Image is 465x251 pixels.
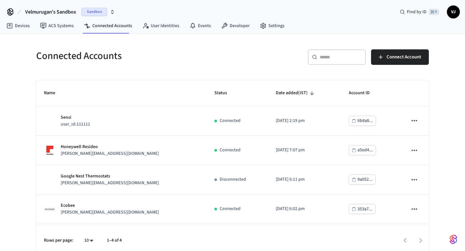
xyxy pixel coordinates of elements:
[349,116,376,126] button: 6b8a8...
[44,237,73,244] p: Rows per page:
[387,53,421,61] span: Connect Account
[44,145,56,156] img: Honeywell Resideo
[79,20,137,32] a: Connected Accounts
[357,205,373,213] div: 353a7...
[81,8,107,16] span: Sandbox
[107,237,122,244] p: 1–4 of 4
[220,206,241,212] p: Connected
[36,80,429,224] table: sticky table
[137,20,184,32] a: User Identities
[220,117,241,124] p: Connected
[216,20,255,32] a: Developer
[448,6,459,18] span: VJ
[276,176,333,183] p: [DATE] 6:11 pm
[407,9,427,15] span: Find by ID
[276,117,333,124] p: [DATE] 2:19 pm
[61,173,159,180] p: Google Nest Thermostats
[61,114,90,121] p: Sensi
[35,20,79,32] a: ACS Systems
[36,49,229,63] h5: Connected Accounts
[447,5,460,18] button: VJ
[220,176,246,183] p: Disconnected
[61,209,159,216] p: [PERSON_NAME][EMAIL_ADDRESS][DOMAIN_NAME]
[371,49,429,65] button: Connect Account
[429,9,439,15] span: ⌘ K
[44,88,64,98] span: Name
[276,147,333,154] p: [DATE] 7:07 pm
[276,88,316,98] span: Date added(IST)
[81,236,97,245] div: 10
[276,206,333,212] p: [DATE] 6:02 pm
[357,146,373,154] div: a5ed4...
[44,203,56,215] img: ecobee_logo_square
[61,202,159,209] p: Ecobee
[395,6,444,18] div: Find by ID⌘ K
[449,234,457,245] img: SeamLogoGradient.69752ec5.svg
[61,180,159,186] p: [PERSON_NAME][EMAIL_ADDRESS][DOMAIN_NAME]
[349,88,378,98] span: Account ID
[220,147,241,154] p: Connected
[357,176,373,184] div: 9a052...
[255,20,290,32] a: Settings
[1,20,35,32] a: Devices
[357,117,373,125] div: 6b8a8...
[61,121,90,128] p: user_id:111111
[184,20,216,32] a: Events
[349,175,376,185] button: 9a052...
[61,150,159,157] p: [PERSON_NAME][EMAIL_ADDRESS][DOMAIN_NAME]
[214,88,235,98] span: Status
[61,144,159,150] p: Honeywell Resideo
[25,8,76,16] span: Velmurugan's Sandbox
[349,145,376,155] button: a5ed4...
[349,204,376,214] button: 353a7...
